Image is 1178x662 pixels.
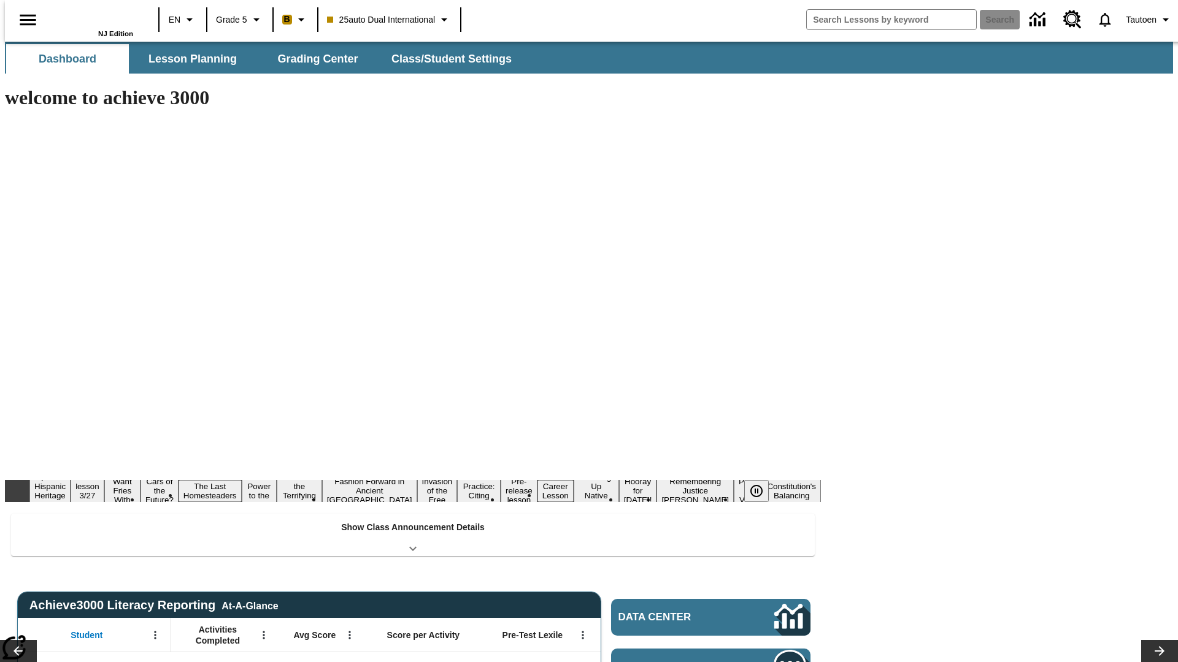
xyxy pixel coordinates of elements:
span: Grading Center [277,52,358,66]
button: Boost Class color is peach. Change class color [277,9,314,31]
button: Slide 10 Mixed Practice: Citing Evidence [457,471,501,511]
span: Avg Score [293,630,336,641]
button: Class/Student Settings [382,44,522,74]
button: Open Menu [574,626,592,644]
button: Lesson carousel, Next [1141,640,1178,662]
h1: welcome to achieve 3000 [5,86,821,109]
button: Profile/Settings [1121,9,1178,31]
button: Slide 11 Pre-release lesson [501,475,537,506]
a: Resource Center, Will open in new tab [1056,3,1089,36]
button: Class: 25auto Dual International, Select your class [322,9,456,31]
button: Lesson Planning [131,44,254,74]
button: Dashboard [6,44,129,74]
input: search field [807,10,976,29]
button: Slide 3 Do You Want Fries With That? [104,466,141,516]
button: Slide 4 Cars of the Future? [141,475,179,506]
button: Grade: Grade 5, Select a grade [211,9,269,31]
div: SubNavbar [5,42,1173,74]
span: B [284,12,290,27]
div: At-A-Glance [221,598,278,612]
span: Class/Student Settings [391,52,512,66]
button: Slide 14 Hooray for Constitution Day! [619,475,657,506]
button: Slide 5 The Last Homesteaders [179,480,242,502]
a: Data Center [1022,3,1056,37]
a: Notifications [1089,4,1121,36]
span: Lesson Planning [148,52,237,66]
button: Open Menu [146,626,164,644]
button: Slide 2 Test lesson 3/27 en [71,471,104,511]
span: Activities Completed [177,624,258,646]
span: Score per Activity [387,630,460,641]
button: Open side menu [10,2,46,38]
button: Slide 16 Point of View [734,475,762,506]
button: Language: EN, Select a language [163,9,202,31]
span: Pre-Test Lexile [502,630,563,641]
div: Home [53,4,133,37]
button: Slide 12 Career Lesson [537,480,574,502]
div: Show Class Announcement Details [11,514,815,556]
button: Open Menu [255,626,273,644]
button: Open Menu [341,626,359,644]
span: Dashboard [39,52,96,66]
button: Slide 8 Fashion Forward in Ancient Rome [322,475,417,506]
a: Home [53,6,133,30]
span: Grade 5 [216,13,247,26]
button: Pause [744,480,769,502]
button: Slide 17 The Constitution's Balancing Act [762,471,821,511]
a: Data Center [611,599,810,636]
span: Student [71,630,102,641]
div: Pause [744,480,781,502]
span: NJ Edition [98,30,133,37]
span: Achieve3000 Literacy Reporting [29,598,279,612]
button: Grading Center [256,44,379,74]
button: Slide 9 The Invasion of the Free CD [417,466,458,516]
div: SubNavbar [5,44,523,74]
span: Tautoen [1126,13,1157,26]
span: EN [169,13,180,26]
button: Slide 15 Remembering Justice O'Connor [656,475,734,506]
button: Slide 13 Cooking Up Native Traditions [574,471,619,511]
p: Show Class Announcement Details [341,521,485,534]
button: Slide 7 Attack of the Terrifying Tomatoes [277,471,322,511]
button: Slide 6 Solar Power to the People [242,471,277,511]
button: Slide 1 ¡Viva Hispanic Heritage Month! [29,471,71,511]
span: Data Center [618,611,733,623]
span: 25auto Dual International [327,13,435,26]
